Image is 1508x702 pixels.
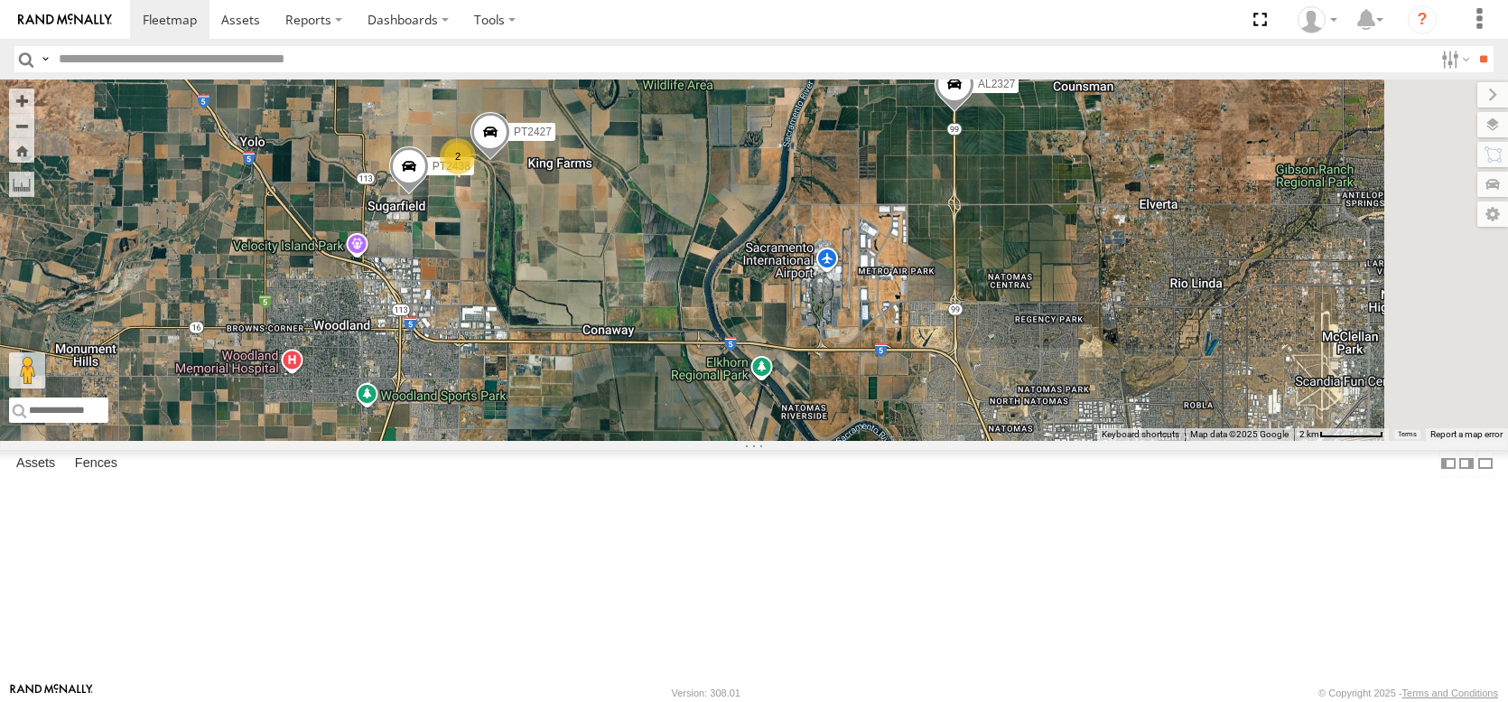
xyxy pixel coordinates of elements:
[1190,429,1289,439] span: Map data ©2025 Google
[7,451,64,476] label: Assets
[1430,429,1503,439] a: Report a map error
[9,89,34,113] button: Zoom in
[1318,688,1498,698] div: © Copyright 2025 -
[1291,6,1344,33] div: Dennis Braga
[1457,450,1475,476] label: Dock Summary Table to the Right
[38,46,52,72] label: Search Query
[9,138,34,163] button: Zoom Home
[1299,429,1319,439] span: 2 km
[1476,450,1494,476] label: Hide Summary Table
[1402,688,1498,698] a: Terms and Conditions
[18,14,112,26] img: rand-logo.svg
[10,684,93,702] a: Visit our Website
[9,113,34,138] button: Zoom out
[66,451,126,476] label: Fences
[1434,46,1473,72] label: Search Filter Options
[1477,201,1508,227] label: Map Settings
[514,126,552,138] span: PT2427
[433,161,470,173] span: PT2438
[978,78,1015,90] span: AL2327
[1102,428,1179,441] button: Keyboard shortcuts
[1398,431,1417,438] a: Terms (opens in new tab)
[9,172,34,197] label: Measure
[1439,450,1457,476] label: Dock Summary Table to the Left
[1408,5,1437,34] i: ?
[9,352,45,388] button: Drag Pegman onto the map to open Street View
[440,138,476,174] div: 2
[1294,428,1389,441] button: Map Scale: 2 km per 67 pixels
[672,688,740,698] div: Version: 308.01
